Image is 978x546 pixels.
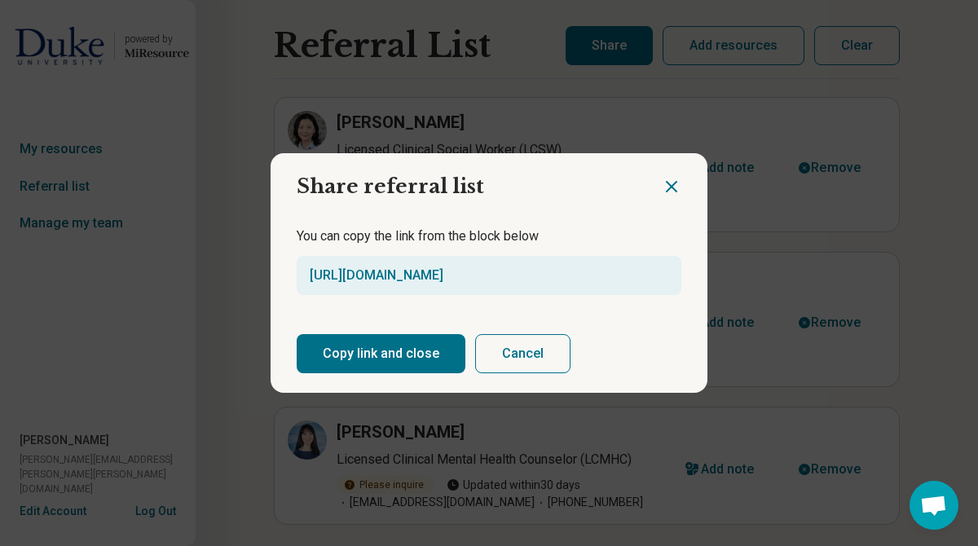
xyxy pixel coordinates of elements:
[662,177,681,196] button: Close dialog
[310,267,443,283] a: [URL][DOMAIN_NAME]
[297,227,681,246] p: You can copy the link from the block below
[475,334,570,373] button: Cancel
[297,334,465,373] button: Copy link and close
[271,153,662,207] h2: Share referral list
